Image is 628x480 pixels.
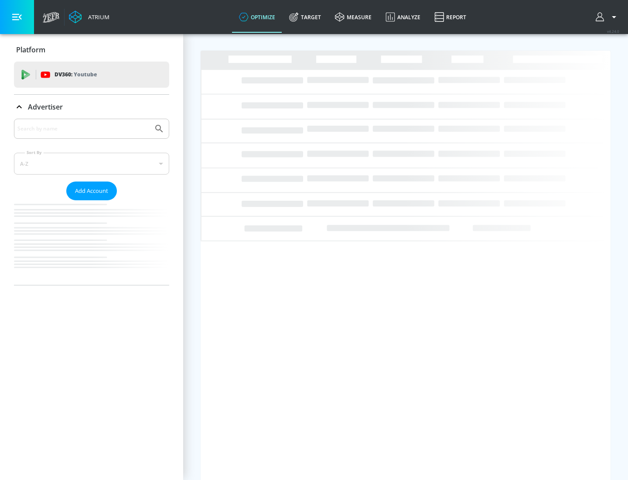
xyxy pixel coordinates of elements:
[85,13,109,21] div: Atrium
[28,102,63,112] p: Advertiser
[16,45,45,55] p: Platform
[66,182,117,200] button: Add Account
[69,10,109,24] a: Atrium
[55,70,97,79] p: DV360:
[14,62,169,88] div: DV360: Youtube
[379,1,427,33] a: Analyze
[232,1,282,33] a: optimize
[17,123,150,134] input: Search by name
[75,186,108,196] span: Add Account
[25,150,44,155] label: Sort By
[14,95,169,119] div: Advertiser
[282,1,328,33] a: Target
[14,119,169,285] div: Advertiser
[14,200,169,285] nav: list of Advertiser
[14,38,169,62] div: Platform
[74,70,97,79] p: Youtube
[607,29,619,34] span: v 4.24.0
[14,153,169,175] div: A-Z
[328,1,379,33] a: measure
[427,1,473,33] a: Report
